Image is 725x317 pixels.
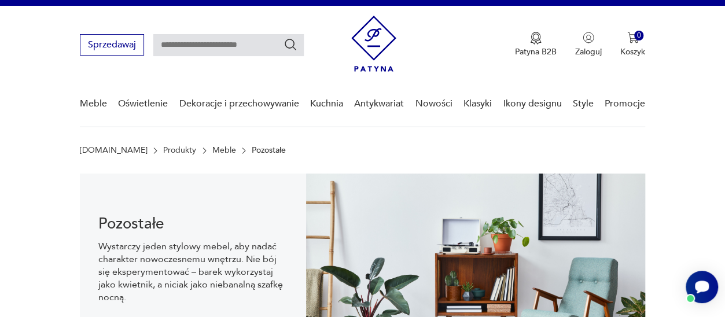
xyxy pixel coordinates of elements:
[634,31,644,40] div: 0
[252,146,286,155] p: Pozostałe
[98,217,288,231] h1: Pozostałe
[515,46,557,57] p: Patyna B2B
[620,32,645,57] button: 0Koszyk
[530,32,542,45] img: Ikona medalu
[605,82,645,126] a: Promocje
[212,146,236,155] a: Meble
[351,16,396,72] img: Patyna - sklep z meblami i dekoracjami vintage
[80,34,144,56] button: Sprzedawaj
[310,82,343,126] a: Kuchnia
[575,32,602,57] button: Zaloguj
[98,240,288,304] p: Wystarczy jeden stylowy mebel, aby nadać charakter nowoczesnemu wnętrzu. Nie bój się eksperymento...
[80,42,144,50] a: Sprzedawaj
[515,32,557,57] button: Patyna B2B
[583,32,594,43] img: Ikonka użytkownika
[415,82,452,126] a: Nowości
[686,271,718,303] iframe: Smartsupp widget button
[179,82,299,126] a: Dekoracje i przechowywanie
[503,82,561,126] a: Ikony designu
[80,146,148,155] a: [DOMAIN_NAME]
[80,82,107,126] a: Meble
[354,82,404,126] a: Antykwariat
[627,32,639,43] img: Ikona koszyka
[515,32,557,57] a: Ikona medaluPatyna B2B
[284,38,297,51] button: Szukaj
[163,146,196,155] a: Produkty
[620,46,645,57] p: Koszyk
[118,82,168,126] a: Oświetlenie
[573,82,594,126] a: Style
[463,82,492,126] a: Klasyki
[575,46,602,57] p: Zaloguj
